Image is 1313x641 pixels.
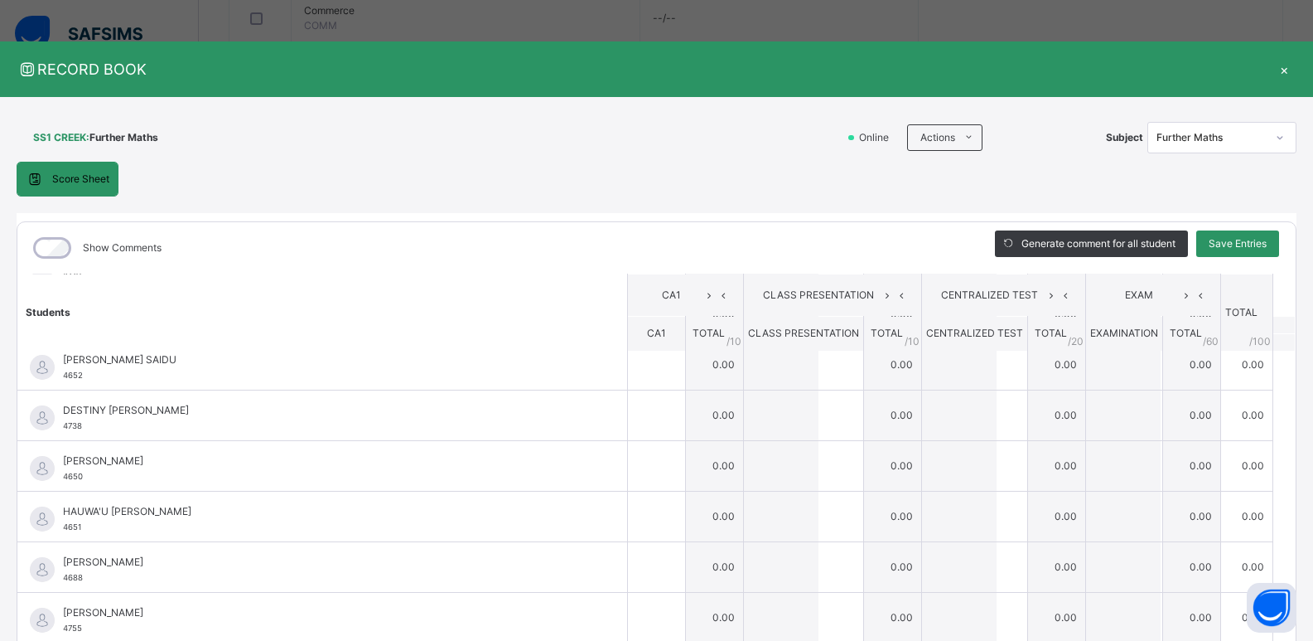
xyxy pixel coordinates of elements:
span: Save Entries [1209,236,1267,251]
td: 0.00 [1162,339,1220,390]
td: 0.00 [1162,390,1220,440]
th: TOTAL [1220,274,1272,351]
img: default.svg [30,608,55,633]
span: TOTAL [693,327,725,339]
span: Subject [1106,130,1143,145]
td: 0.00 [863,339,921,390]
td: 0.00 [685,390,743,440]
span: TOTAL [1035,327,1067,339]
td: 0.00 [863,440,921,491]
span: RECORD BOOK [17,58,1272,80]
span: Students [26,305,70,318]
span: 4651 [63,522,81,532]
span: Actions [920,130,955,145]
img: default.svg [30,355,55,380]
span: SS1 CREEK : [33,130,89,145]
span: TOTAL [1170,327,1202,339]
span: Online [857,130,899,145]
td: 0.00 [685,491,743,541]
span: DESTINY [PERSON_NAME] [63,403,590,418]
td: 0.00 [1220,390,1272,440]
span: HAUWA'U [PERSON_NAME] [63,504,590,519]
img: default.svg [30,405,55,430]
td: 0.00 [1162,541,1220,592]
td: 0.00 [1162,440,1220,491]
td: 0.00 [1027,440,1085,491]
span: 4688 [63,573,83,582]
span: Further Maths [89,130,158,145]
span: CENTRALIZED TEST [926,327,1023,339]
td: 0.00 [1027,491,1085,541]
span: / 10 [726,333,741,348]
div: × [1272,58,1296,80]
img: default.svg [30,456,55,481]
label: Show Comments [83,240,162,255]
span: [PERSON_NAME] [63,454,590,469]
td: 0.00 [1220,440,1272,491]
span: 4650 [63,472,83,481]
span: CA1 [640,288,702,303]
span: CENTRALIZED TEST [934,288,1045,303]
span: CA1 [647,327,666,339]
span: / 60 [1203,333,1219,348]
td: 0.00 [1220,491,1272,541]
span: CLASS PRESENTATION [756,288,881,303]
img: default.svg [30,507,55,532]
span: [PERSON_NAME] [63,555,590,570]
td: 0.00 [1220,339,1272,390]
img: default.svg [30,557,55,582]
span: CLASS PRESENTATION [748,327,859,339]
td: 0.00 [863,390,921,440]
span: 4755 [63,624,82,633]
span: Generate comment for all student [1021,236,1175,251]
span: /100 [1249,333,1271,348]
td: 0.00 [1027,541,1085,592]
td: 0.00 [1027,339,1085,390]
td: 0.00 [863,491,921,541]
button: Open asap [1247,583,1296,633]
span: / 20 [1068,333,1084,348]
td: 0.00 [863,541,921,592]
td: 0.00 [1162,491,1220,541]
div: Further Maths [1156,130,1266,145]
span: EXAMINATION [1090,327,1158,339]
span: TOTAL [871,327,903,339]
td: 0.00 [685,339,743,390]
span: 4738 [63,421,82,430]
td: 0.00 [1220,541,1272,592]
td: 0.00 [685,440,743,491]
span: [PERSON_NAME] [63,605,590,620]
td: 0.00 [685,541,743,592]
span: Score Sheet [52,172,109,187]
span: EXAM [1098,288,1180,303]
td: 0.00 [1027,390,1085,440]
span: 4652 [63,371,83,380]
span: [PERSON_NAME] SAIDU [63,352,590,367]
span: / 10 [905,333,920,348]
